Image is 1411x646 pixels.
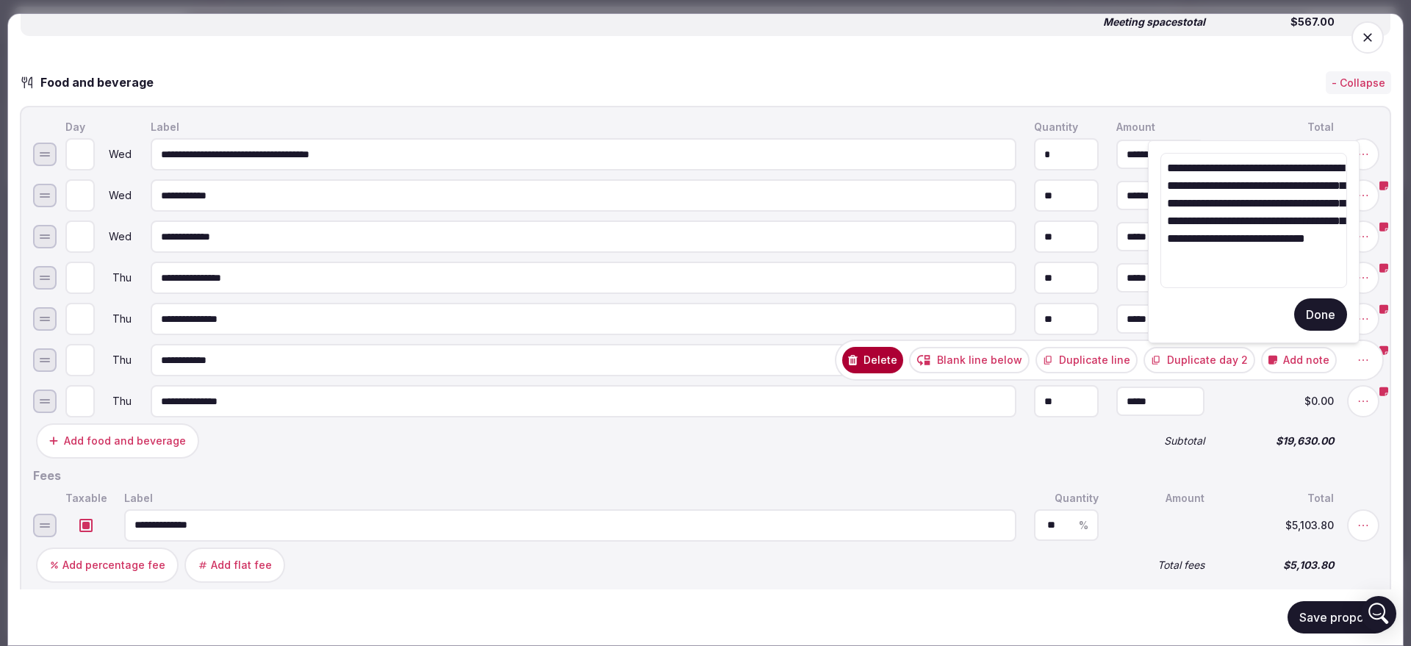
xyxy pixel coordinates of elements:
h2: Fees [33,467,1378,484]
div: Taxable [62,489,109,506]
div: Add food and beverage [64,434,186,448]
div: Quantity [1031,119,1102,135]
div: Subtotal [1113,433,1207,449]
span: $19,630.00 [1222,436,1334,446]
button: - Collapse [1326,71,1391,94]
div: Total fees [1113,556,1207,573]
div: Wed [98,190,133,201]
div: Wed [98,149,133,159]
div: Quantity [1031,489,1102,506]
div: Day [62,119,136,135]
div: Add percentage fee [62,557,165,572]
button: Add note [1261,347,1337,373]
div: Thu [98,355,133,365]
div: Amount [1113,489,1207,506]
div: Total [1219,119,1337,135]
button: Duplicate day 2 [1143,347,1255,373]
button: Delete [842,347,903,373]
span: $5,103.80 [1222,559,1334,570]
button: Add flat fee [184,547,285,582]
span: $0.00 [1222,396,1334,406]
div: Amount [1113,119,1207,135]
div: Thu [98,396,133,406]
div: Thu [98,273,133,283]
div: Total [1219,489,1337,506]
div: Label [121,489,1019,506]
button: Blank line below [909,347,1030,373]
span: % [1079,520,1088,530]
button: Done [1294,298,1347,331]
div: Label [148,119,1019,135]
span: $5,103.80 [1222,520,1334,530]
button: Save proposal [1288,601,1391,634]
div: Wed [98,232,133,242]
h3: Food and beverage [35,73,168,91]
div: Add flat fee [211,557,272,572]
div: Thu [98,314,133,324]
button: Duplicate line [1035,347,1138,373]
button: Add percentage fee [36,547,179,582]
button: Add food and beverage [36,423,199,459]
